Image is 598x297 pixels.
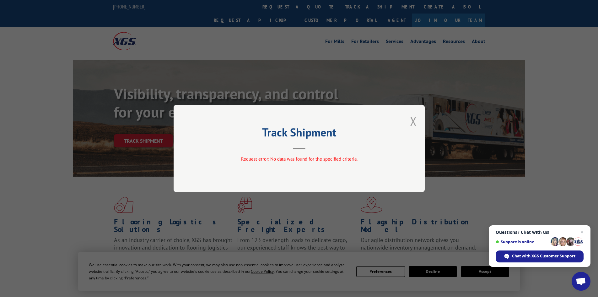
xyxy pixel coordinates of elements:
[205,128,393,140] h2: Track Shipment
[496,230,584,235] span: Questions? Chat with us!
[410,113,417,129] button: Close modal
[496,250,584,262] div: Chat with XGS Customer Support
[572,272,590,291] div: Open chat
[578,228,586,236] span: Close chat
[496,239,548,244] span: Support is online
[512,253,575,259] span: Chat with XGS Customer Support
[241,156,357,162] span: Request error: No data was found for the specified criteria.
